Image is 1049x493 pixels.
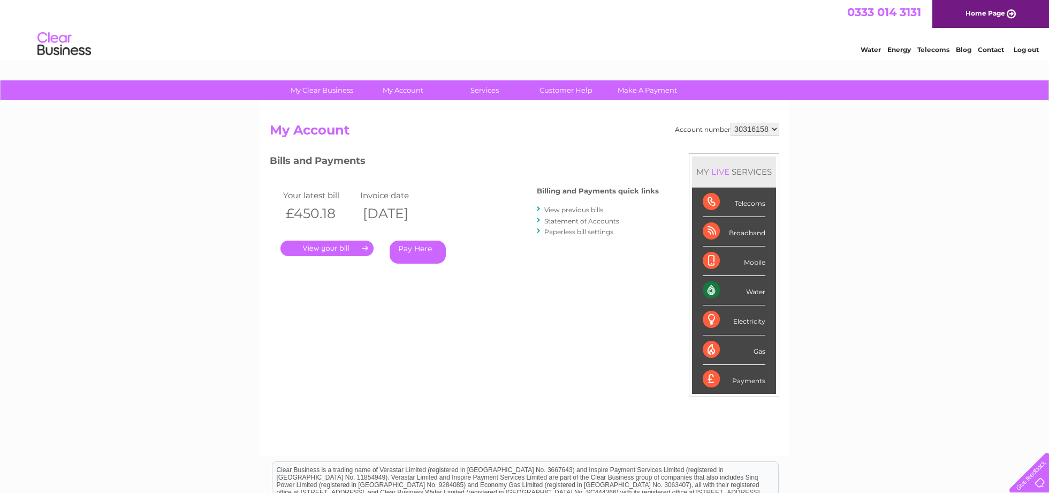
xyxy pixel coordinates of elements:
a: Paperless bill settings [544,228,613,236]
a: . [280,241,374,256]
div: Account number [675,123,779,136]
div: Telecoms [703,188,765,217]
a: Blog [956,46,971,54]
div: LIVE [709,167,732,177]
a: Telecoms [917,46,949,54]
div: MY SERVICES [692,156,776,187]
a: Contact [978,46,1004,54]
a: 0333 014 3131 [847,5,921,19]
div: Mobile [703,246,765,276]
a: Water [861,46,881,54]
td: Your latest bill [280,188,358,203]
a: Make A Payment [603,80,691,100]
a: Pay Here [390,241,446,264]
a: My Clear Business [278,80,366,100]
div: Payments [703,365,765,394]
th: £450.18 [280,203,358,225]
h4: Billing and Payments quick links [537,187,659,195]
a: Log out [1014,46,1039,54]
div: Gas [703,335,765,365]
h2: My Account [270,123,779,143]
img: logo.png [37,28,92,61]
th: [DATE] [358,203,435,225]
a: Energy [887,46,911,54]
a: Customer Help [522,80,610,100]
h3: Bills and Payments [270,153,659,172]
a: My Account [359,80,447,100]
div: Electricity [703,305,765,335]
div: Water [703,276,765,305]
div: Broadband [703,217,765,246]
a: Services [440,80,529,100]
a: View previous bills [544,206,603,214]
td: Invoice date [358,188,435,203]
a: Statement of Accounts [544,217,619,225]
div: Clear Business is a trading name of Verastar Limited (registered in [GEOGRAPHIC_DATA] No. 3667643... [272,6,778,52]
